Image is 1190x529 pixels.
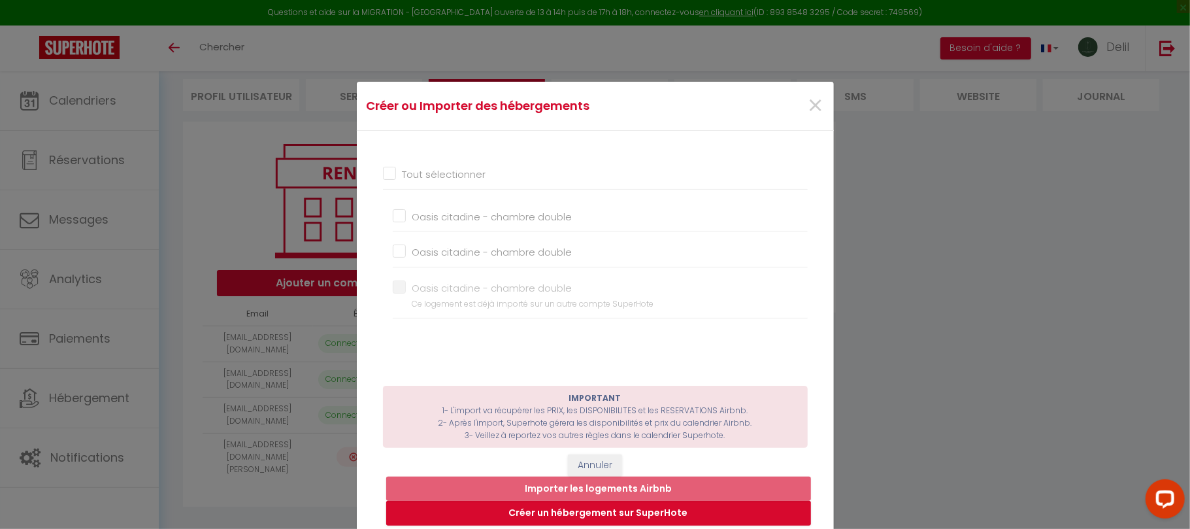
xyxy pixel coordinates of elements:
[568,454,622,477] button: Annuler
[807,92,823,120] button: Close
[396,167,486,182] label: Tout sélectionner
[406,245,572,260] label: Oasis citadine - chambre double
[367,97,666,115] h4: Créer ou Importer des hébergements
[412,298,654,309] small: Ce logement est déjà importé sur un autre compte SuperHote
[389,392,801,441] p: 1- L'import va récupérer les PRIX, les DISPONIBILITES et les RESERVATIONS Airbnb. 2- Après l'impo...
[569,392,621,403] b: IMPORTANT
[1135,474,1190,529] iframe: LiveChat chat widget
[406,209,572,225] label: Oasis citadine - chambre double
[386,477,811,502] button: Importer les logements Airbnb
[386,501,811,526] button: Créer un hébergement sur SuperHote
[807,86,823,126] span: ×
[406,281,654,311] label: Oasis citadine - chambre double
